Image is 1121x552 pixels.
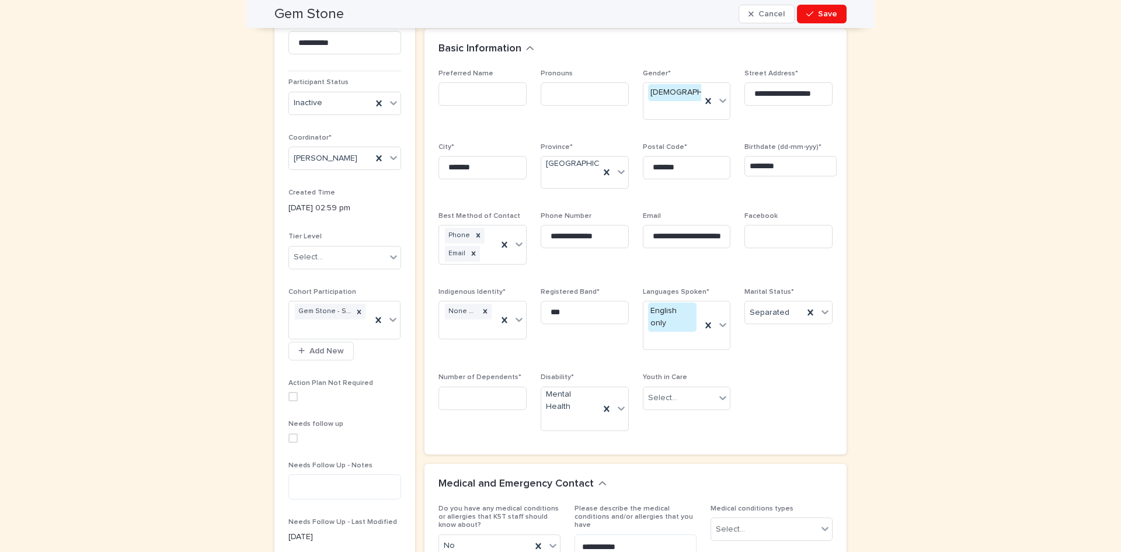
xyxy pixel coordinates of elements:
span: Preferred Name [438,70,493,77]
div: English only [648,303,697,332]
span: Medical conditions types [711,505,793,512]
button: Add New [288,342,354,360]
span: Do you have any medical conditions or allergies that K5T staff should know about? [438,505,559,529]
span: Cohort Participation [288,289,356,296]
span: Email [643,213,661,220]
span: Save [818,10,837,18]
span: Gender* [643,70,671,77]
span: Needs Follow Up - Notes [288,462,372,469]
button: Medical and Emergency Contact [438,478,607,491]
div: Email [445,246,467,262]
p: [DATE] 02:59 pm [288,202,401,214]
button: Basic Information [438,43,534,55]
p: [DATE] [288,531,401,543]
span: Street Address* [744,70,798,77]
span: Add New [309,347,344,355]
span: Indigenous Identity* [438,289,506,296]
h2: Basic Information [438,43,521,55]
span: [PERSON_NAME] [294,152,357,165]
span: Needs follow up [288,421,343,428]
span: Please describe the medical conditions and/or allergies that you have [575,505,693,529]
span: City* [438,144,454,151]
span: Disability* [541,374,574,381]
span: Separated [750,307,789,319]
span: Participant Status [288,79,349,86]
span: Pronouns [541,70,573,77]
button: Save [797,5,847,23]
span: Phone Number [541,213,591,220]
span: Facebook [744,213,778,220]
span: Needs Follow Up - Last Modified [288,519,397,526]
span: Province* [541,144,573,151]
span: No [444,540,455,552]
div: [DEMOGRAPHIC_DATA] [648,84,740,101]
span: Created Time [288,189,335,196]
div: Gem Stone - SPP- [DATE] [295,304,353,320]
span: Coordinator* [288,134,332,141]
span: Number of Dependents* [438,374,521,381]
div: Phone [445,228,472,244]
span: [GEOGRAPHIC_DATA] [546,158,626,170]
span: Tier Level [288,233,322,240]
span: Youth in Care [643,374,687,381]
span: Mental Health [546,388,595,413]
button: Cancel [739,5,795,23]
h2: Gem Stone [274,6,344,23]
span: Inactive [294,97,322,109]
div: None of the above [445,304,479,320]
span: Action Plan Not Required [288,380,373,387]
span: Best Method of Contact [438,213,520,220]
div: Select... [294,251,323,263]
span: Postal Code* [643,144,687,151]
span: Cancel [758,10,785,18]
span: Languages Spoken* [643,289,709,296]
div: Select... [648,392,677,404]
span: Marital Status* [744,289,794,296]
div: Select... [716,523,745,536]
span: Registered Band* [541,289,600,296]
span: Birthdate (dd-mm-yyy)* [744,144,821,151]
h2: Medical and Emergency Contact [438,478,594,491]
